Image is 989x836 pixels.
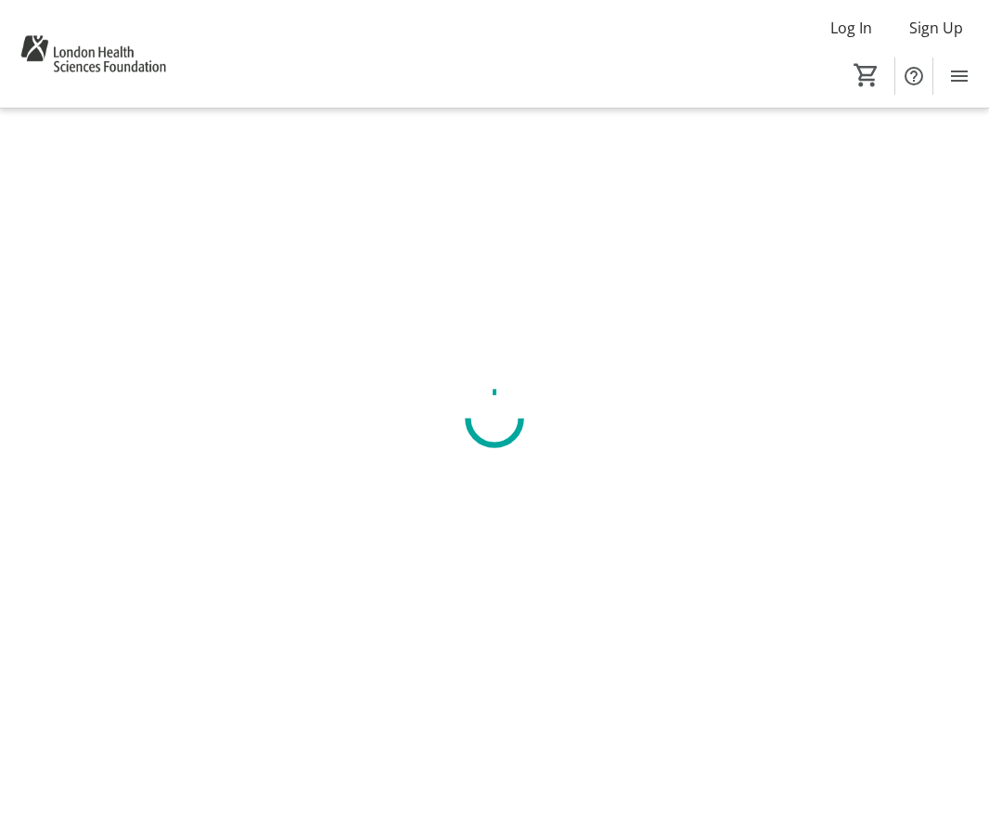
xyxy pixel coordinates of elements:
[895,58,932,95] button: Help
[894,13,978,43] button: Sign Up
[816,13,887,43] button: Log In
[909,17,963,39] span: Sign Up
[11,7,175,100] img: London Health Sciences Foundation's Logo
[830,17,872,39] span: Log In
[941,58,978,95] button: Menu
[850,58,883,92] button: Cart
